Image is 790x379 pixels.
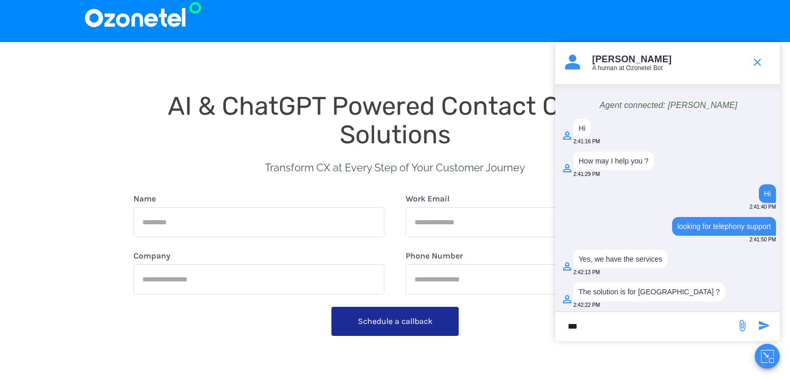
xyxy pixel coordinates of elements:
div: Hi [764,189,771,198]
span: Agent connected: [PERSON_NAME] [599,101,737,110]
span: 2:41:29 PM [573,171,600,177]
span: 2:41:40 PM [749,204,776,210]
span: 2:41:16 PM [573,139,600,144]
div: Hi [579,124,585,132]
span: AI & ChatGPT Powered Contact Center Solutions [168,91,629,150]
label: Name [133,193,156,205]
span: 2:42:13 PM [573,269,600,275]
form: form [133,193,657,340]
span: end chat or minimize [747,52,768,73]
span: send message [754,315,774,336]
span: Transform CX at Every Step of Your Customer Journey [265,161,525,174]
button: Schedule a callback [331,307,459,336]
div: Yes, we have the services [579,255,662,263]
label: Company [133,250,170,262]
label: Phone Number [406,250,463,262]
button: Close chat [755,344,780,369]
label: Work Email [406,193,450,205]
div: How may I help you ? [579,157,649,165]
p: A human at Ozonetel Bot [592,65,741,71]
span: 2:41:50 PM [749,237,776,242]
p: [PERSON_NAME] [592,53,741,65]
div: looking for telephony support [677,222,771,231]
span: 2:42:22 PM [573,302,600,308]
span: send message [732,315,753,336]
div: The solution is for [GEOGRAPHIC_DATA] ? [579,288,720,296]
div: new-msg-input [560,317,731,336]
